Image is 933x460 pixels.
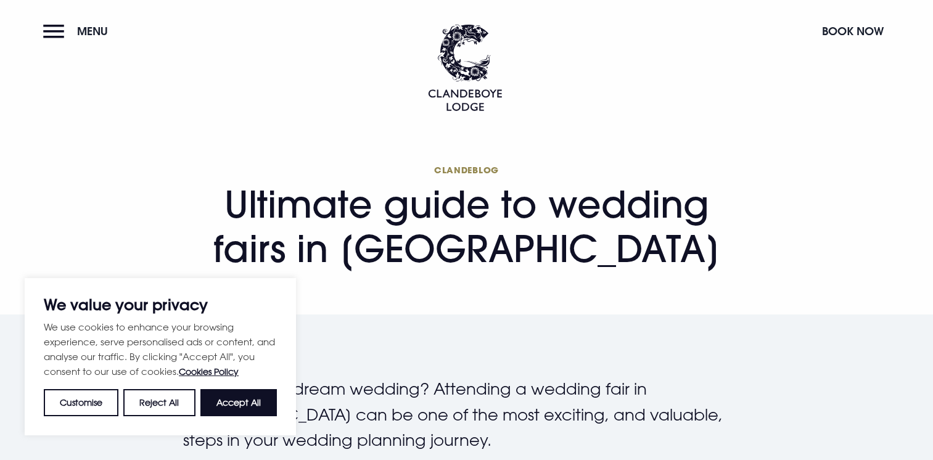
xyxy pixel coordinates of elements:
[428,24,502,111] img: Clandeboye Lodge
[183,164,750,271] h1: Ultimate guide to wedding fairs in [GEOGRAPHIC_DATA]
[44,319,277,379] p: We use cookies to enhance your browsing experience, serve personalised ads or content, and analys...
[123,389,195,416] button: Reject All
[816,18,890,44] button: Book Now
[200,389,277,416] button: Accept All
[183,376,750,453] p: Planning your dream wedding? Attending a wedding fair in [GEOGRAPHIC_DATA] can be one of the most...
[44,297,277,312] p: We value your privacy
[25,278,296,435] div: We value your privacy
[77,24,108,38] span: Menu
[43,18,114,44] button: Menu
[44,389,118,416] button: Customise
[183,164,750,176] span: Clandeblog
[179,366,239,377] a: Cookies Policy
